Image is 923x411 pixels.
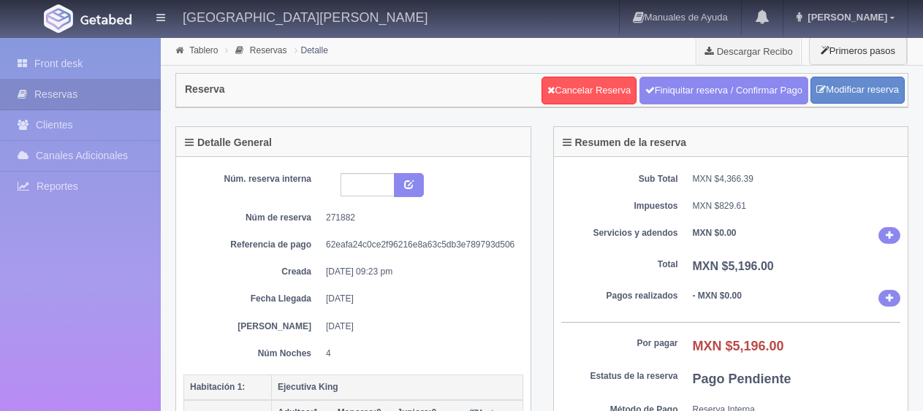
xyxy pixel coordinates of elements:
dt: Referencia de pago [194,239,311,251]
dt: Núm. reserva interna [194,173,311,185]
dt: Núm de reserva [194,212,311,224]
a: Reservas [250,45,287,55]
a: Modificar reserva [810,77,905,104]
dt: Fecha Llegada [194,293,311,305]
dd: 62eafa24c0ce2f96216e8a63c5db3e789793d506 [326,239,512,251]
b: Habitación 1: [190,382,245,392]
dt: Impuestos [561,200,678,212]
img: Getabed [44,4,73,33]
dt: Creada [194,266,311,278]
dt: Pagos realizados [561,290,678,302]
a: Descargar Recibo [696,37,801,66]
img: Getabed [80,14,132,25]
b: MXN $0.00 [693,228,737,238]
li: Detalle [291,43,332,57]
h4: Reserva [185,84,225,95]
dt: Núm Noches [194,347,311,360]
dt: Sub Total [561,173,678,185]
a: Tablero [189,45,218,55]
dd: [DATE] 09:23 pm [326,266,512,278]
dd: [DATE] [326,320,512,333]
button: Primeros pasos [809,37,907,65]
th: Ejecutiva King [272,374,523,400]
dd: MXN $829.61 [693,200,901,212]
b: MXN $5,196.00 [693,260,774,272]
dt: [PERSON_NAME] [194,320,311,333]
a: Finiquitar reserva / Confirmar Pago [639,77,808,104]
b: MXN $5,196.00 [693,339,784,353]
h4: Detalle General [185,137,272,148]
dt: Por pagar [561,337,678,350]
b: - MXN $0.00 [693,291,742,301]
dt: Total [561,258,678,271]
b: Pago Pendiente [693,372,791,386]
dd: 271882 [326,212,512,224]
h4: Resumen de la reserva [563,137,687,148]
dt: Estatus de la reserva [561,370,678,383]
dd: 4 [326,347,512,360]
span: [PERSON_NAME] [804,12,887,23]
dd: MXN $4,366.39 [693,173,901,185]
dd: [DATE] [326,293,512,305]
a: Cancelar Reserva [542,77,637,104]
h4: [GEOGRAPHIC_DATA][PERSON_NAME] [183,7,428,26]
dt: Servicios y adendos [561,227,678,239]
